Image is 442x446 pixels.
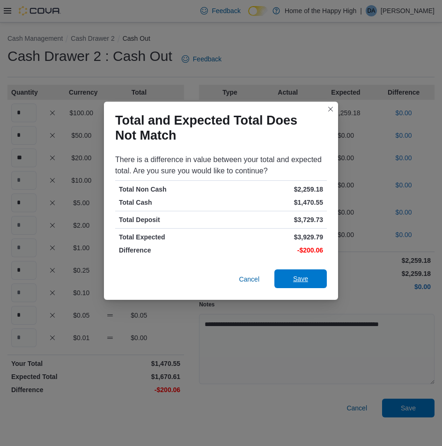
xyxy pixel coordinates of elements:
[115,154,327,177] div: There is a difference in value between your total and expected total. Are you sure you would like...
[223,185,323,194] p: $2,259.18
[115,113,319,143] h1: Total and Expected Total Does Not Match
[119,245,219,255] p: Difference
[223,215,323,224] p: $3,729.73
[223,232,323,242] p: $3,929.79
[325,104,336,115] button: Closes this modal window
[293,274,308,283] span: Save
[119,185,219,194] p: Total Non Cash
[119,232,219,242] p: Total Expected
[239,275,259,284] span: Cancel
[235,270,263,289] button: Cancel
[119,215,219,224] p: Total Deposit
[274,269,327,288] button: Save
[223,198,323,207] p: $1,470.55
[119,198,219,207] p: Total Cash
[223,245,323,255] p: -$200.06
